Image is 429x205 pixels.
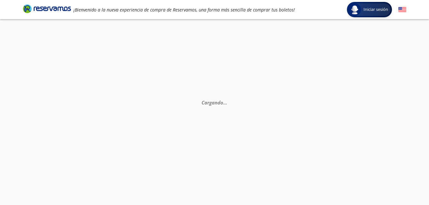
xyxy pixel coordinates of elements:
[226,99,227,106] span: .
[225,99,226,106] span: .
[223,99,225,106] span: .
[398,6,406,14] button: English
[361,6,391,13] span: Iniciar sesión
[202,99,227,106] em: Cargando
[23,4,71,15] a: Brand Logo
[73,7,295,13] em: ¡Bienvenido a la nueva experiencia de compra de Reservamos, una forma más sencilla de comprar tus...
[23,4,71,13] i: Brand Logo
